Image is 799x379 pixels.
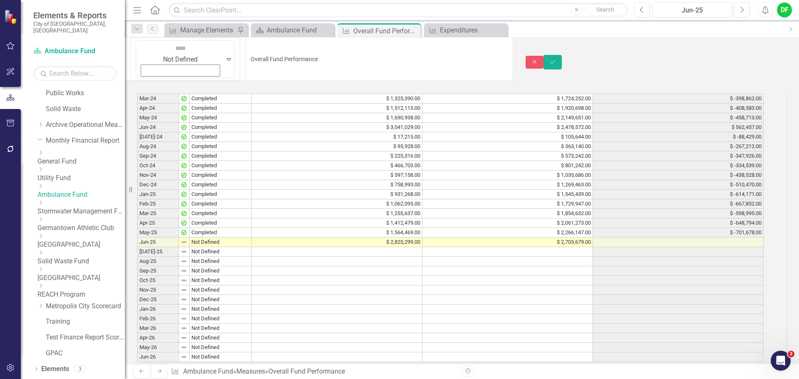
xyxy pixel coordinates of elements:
[252,228,422,238] td: $ 1,564,469.00
[33,66,117,81] input: Search Below...
[422,142,593,151] td: $ 363,140.00
[422,209,593,218] td: $ 1,854,632.00
[137,276,179,285] td: Oct-25
[171,367,456,377] div: » »
[37,207,125,216] a: Stormwater Management Fund
[593,171,764,180] td: $ -438,528.00
[137,238,179,247] td: Jun-25
[593,104,764,113] td: $ -408,583.00
[137,171,179,180] td: Nov-24
[190,295,252,305] td: Not Defined
[137,151,179,161] td: Sep-24
[190,190,252,199] td: Completed
[593,123,764,132] td: $ 562,457.00
[252,199,422,209] td: $ 1,062,095.00
[190,209,252,218] td: Completed
[593,180,764,190] td: $ -510,470.00
[183,367,233,375] a: Ambulance Fund
[652,2,732,17] button: Jun-25
[37,223,125,233] a: Germantown Athletic Club
[190,180,252,190] td: Completed
[190,276,252,285] td: Not Defined
[137,161,179,171] td: Oct-24
[137,333,179,343] td: Apr-26
[174,42,187,55] img: Not Defined
[181,296,187,303] img: 8DAGhfEEPCf229AAAAAElFTkSuQmCC
[584,4,626,16] button: Search
[190,104,252,113] td: Completed
[181,334,187,341] img: 8DAGhfEEPCf229AAAAAElFTkSuQmCC
[252,94,422,104] td: $ 1,325,390.00
[137,228,179,238] td: May-25
[190,94,252,104] td: Completed
[190,343,252,352] td: Not Defined
[422,132,593,142] td: $ 105,644.00
[252,238,422,247] td: $ 2,825,299.00
[190,247,252,257] td: Not Defined
[190,142,252,151] td: Completed
[190,305,252,314] td: Not Defined
[137,94,179,104] td: Mar-24
[245,37,513,81] input: This field is required
[422,190,593,199] td: $ 1,545,439.00
[137,343,179,352] td: May-26
[37,257,125,266] a: Solid Waste Fund
[169,3,628,17] input: Search ClearPoint...
[422,123,593,132] td: $ 2,478,572.00
[181,239,187,245] img: 8DAGhfEEPCf229AAAAAElFTkSuQmCC
[37,157,125,166] a: General Fund
[593,209,764,218] td: $ -598,995.00
[137,305,179,314] td: Jan-26
[422,151,593,161] td: $ 573,242.00
[141,55,220,64] div: Not Defined
[593,199,764,209] td: $ -667,852.00
[46,120,125,130] a: Archive Operational Measures
[190,352,252,362] td: Not Defined
[33,47,117,56] a: Ambulance Fund
[181,344,187,351] img: 8DAGhfEEPCf229AAAAAElFTkSuQmCC
[46,317,125,327] a: Training
[137,285,179,295] td: Nov-25
[181,114,187,121] img: Z
[268,367,345,375] div: Overall Fund Performance
[137,352,179,362] td: Jun-26
[46,89,125,98] a: Public Works
[181,124,187,131] img: Z
[181,248,187,255] img: 8DAGhfEEPCf229AAAAAElFTkSuQmCC
[137,132,179,142] td: [DATE]-24
[593,142,764,151] td: $ -267,212.00
[422,180,593,190] td: $ 1,269,463.00
[252,218,422,228] td: $ 1,412,479.00
[37,240,125,250] a: [GEOGRAPHIC_DATA]
[33,20,117,34] small: City of [GEOGRAPHIC_DATA], [GEOGRAPHIC_DATA]
[181,268,187,274] img: 8DAGhfEEPCf229AAAAAElFTkSuQmCC
[37,290,125,300] a: REACH Program
[181,277,187,284] img: 8DAGhfEEPCf229AAAAAElFTkSuQmCC
[181,229,187,236] img: Z
[190,218,252,228] td: Completed
[137,247,179,257] td: [DATE]-25
[37,173,125,183] a: Utility Fund
[137,113,179,123] td: May-24
[181,315,187,322] img: 8DAGhfEEPCf229AAAAAElFTkSuQmCC
[181,181,187,188] img: Z
[267,25,332,35] div: Ambulance Fund
[190,123,252,132] td: Completed
[181,191,187,198] img: Z
[190,171,252,180] td: Completed
[46,333,125,342] a: Test Finance Report Scorecard
[190,132,252,142] td: Completed
[777,2,792,17] button: DF
[137,324,179,333] td: Mar-26
[252,142,422,151] td: $ 95,928.00
[440,25,505,35] div: Expenditures
[252,151,422,161] td: $ 225,316.00
[190,151,252,161] td: Completed
[593,113,764,123] td: $ -458,713.00
[137,295,179,305] td: Dec-25
[33,10,117,20] span: Elements & Reports
[181,287,187,293] img: 8DAGhfEEPCf229AAAAAElFTkSuQmCC
[190,238,252,247] td: Not Defined
[137,209,179,218] td: Mar-25
[190,324,252,333] td: Not Defined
